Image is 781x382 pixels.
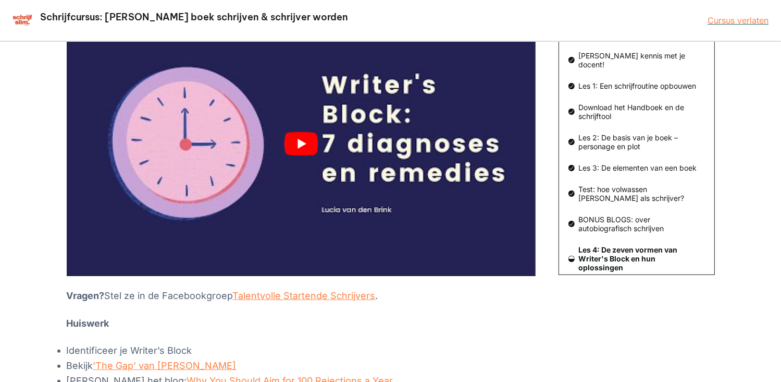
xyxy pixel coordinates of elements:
a: Les 1: Een schrijfroutine opbouwen [568,81,705,90]
a: Download het Handboek en de schrijftool [568,103,705,121]
li: Bekijk [67,359,536,374]
span: BONUS BLOGS: over autobiografisch schrijven [575,215,705,233]
a: Les 2: De basis van je boek – personage en plot [568,133,705,151]
button: play Youtube video [67,12,536,276]
span: Les 4: De zeven vormen van Writer's Block en hun oplossingen [575,245,705,272]
a: BONUS BLOGS: over autobiografisch schrijven [568,215,705,233]
span: Test: hoe volwassen [PERSON_NAME] als schrijver? [575,185,705,202]
a: Les 4: De zeven vormen van Writer's Block en hun oplossingen [568,245,705,272]
a: Talentvolle Startende Schrijvers [233,290,376,301]
a: Cursus verlaten [708,15,768,26]
a: Les 3: De elementen van een boek [568,163,705,172]
span: Download het Handboek en de schrijftool [575,103,705,121]
span: Les 3: De elementen van een boek [575,163,705,172]
p: Stel ze in de Facebookgroep . [67,289,536,304]
span: Les 1: Een schrijfroutine opbouwen [575,81,705,90]
li: Identificeer je Writer’s Block [67,343,536,359]
a: [PERSON_NAME] kennis met je docent! [568,51,705,69]
strong: Huiswerk [67,318,109,329]
span: [PERSON_NAME] kennis met je docent! [575,51,705,69]
a: ‘The Gap’ van [PERSON_NAME] [93,360,237,371]
img: schrijfcursus schrijfslim academy [13,14,33,27]
nav: Cursusoverzicht [568,14,705,319]
strong: Vragen? [67,290,105,301]
a: Test: hoe volwassen [PERSON_NAME] als schrijver? [568,185,705,202]
span: Les 2: De basis van je boek – personage en plot [575,133,705,151]
h2: Schrijfcursus: [PERSON_NAME] boek schrijven & schrijver worden [39,11,349,23]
